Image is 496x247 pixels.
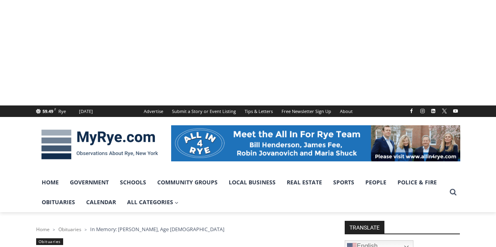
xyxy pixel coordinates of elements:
[36,238,63,245] a: Obituaries
[360,172,392,192] a: People
[64,172,114,192] a: Government
[36,172,64,192] a: Home
[168,105,240,117] a: Submit a Story or Event Listing
[328,172,360,192] a: Sports
[36,172,446,213] nav: Primary Navigation
[428,106,438,116] a: Linkedin
[392,172,442,192] a: Police & Fire
[152,172,223,192] a: Community Groups
[36,124,163,165] img: MyRye.com
[79,108,93,115] div: [DATE]
[58,108,66,115] div: Rye
[81,192,122,212] a: Calendar
[345,221,384,234] strong: TRANSLATE
[85,227,87,232] span: >
[440,106,449,116] a: X
[281,172,328,192] a: Real Estate
[223,172,281,192] a: Local Business
[42,108,53,114] span: 59.49
[36,225,324,233] nav: Breadcrumbs
[171,125,460,161] img: All in for Rye
[451,106,460,116] a: YouTube
[53,227,55,232] span: >
[240,105,277,117] a: Tips & Letters
[127,198,179,207] span: All Categories
[54,107,56,111] span: F
[277,105,336,117] a: Free Newsletter Sign Up
[58,226,81,233] a: Obituaries
[418,106,427,116] a: Instagram
[36,226,50,233] a: Home
[114,172,152,192] a: Schools
[90,226,224,233] span: In Memory: [PERSON_NAME], Age [DEMOGRAPHIC_DATA]
[36,192,81,212] a: Obituaries
[122,192,184,212] a: All Categories
[446,185,460,199] button: View Search Form
[336,105,357,117] a: About
[139,105,168,117] a: Advertise
[139,105,357,117] nav: Secondary Navigation
[407,106,416,116] a: Facebook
